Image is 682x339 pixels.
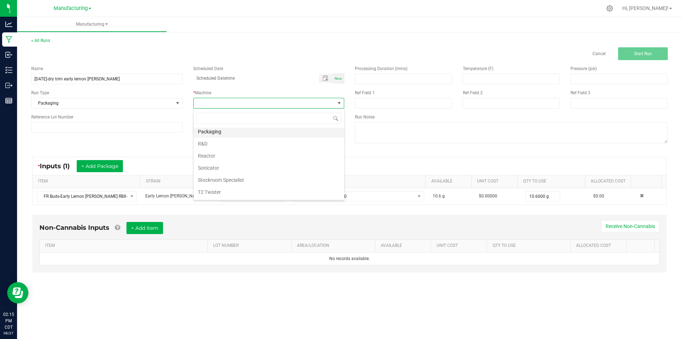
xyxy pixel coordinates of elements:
[493,243,568,249] a: QTY TO USESortable
[3,330,14,336] p: 08/27
[319,74,333,83] span: Toggle popup
[592,51,606,57] a: Cancel
[194,186,344,198] li: T2 Twister
[293,179,423,184] a: PACKAGE IDSortable
[194,174,344,186] li: Stockroom Specialist
[39,224,109,232] span: Non-Cannabis Inputs
[570,66,597,71] span: Pressure (psi)
[297,243,372,249] a: AREA/LOCATIONSortable
[576,243,624,249] a: Allocated CostSortable
[194,150,344,162] li: Reactor
[463,66,493,71] span: Temperature (F)
[5,21,12,28] inline-svg: Analytics
[622,5,669,11] span: Hi, [PERSON_NAME]!
[601,220,660,232] button: Receive Non-Cannabis
[433,194,441,198] span: 10.6
[31,38,50,43] a: < All Runs
[463,90,483,95] span: Ref Field 2
[570,90,590,95] span: Ref Field 3
[5,97,12,104] inline-svg: Reports
[355,115,375,120] span: Run Notes
[618,47,668,60] button: Start Run
[5,82,12,89] inline-svg: Outbound
[605,5,614,12] div: Manage settings
[431,179,469,184] a: AVAILABLESortable
[17,17,167,32] a: Manufacturing
[38,179,137,184] a: ITEMSortable
[193,66,223,71] span: Scheduled Date
[77,160,123,172] button: + Add Package
[194,126,344,138] li: Packaging
[194,198,344,210] li: [PERSON_NAME] & [PERSON_NAME]
[3,311,14,330] p: 02:15 PM CDT
[355,90,375,95] span: Ref Field 1
[193,74,312,83] input: Scheduled Datetime
[591,179,628,184] a: Allocated CostSortable
[126,222,163,234] button: + Add Item
[213,243,288,249] a: LOT NUMBERSortable
[17,21,167,27] span: Manufacturing
[634,51,652,56] span: Start Run
[37,191,128,201] span: FR Buds-Early Lemon [PERSON_NAME] RBX-Bulk
[355,66,407,71] span: Processing Duration (mins)
[477,179,515,184] a: Unit CostSortable
[40,253,659,265] td: No records available.
[5,36,12,43] inline-svg: Manufacturing
[632,243,652,249] a: Sortable
[195,90,211,95] span: Machine
[637,179,659,184] a: Sortable
[335,76,342,80] span: Now
[40,162,77,170] span: Inputs (1)
[7,282,28,303] iframe: Resource center
[442,194,445,198] span: g
[31,66,43,71] span: Name
[32,98,173,108] span: Packaging
[5,51,12,58] inline-svg: Inbound
[31,115,74,120] span: Reference Lot Number
[593,194,604,198] span: $0.00
[479,194,497,198] span: $0.00000
[31,90,49,96] span: Run Type
[437,243,484,249] a: Unit CostSortable
[146,179,214,184] a: STRAINSortable
[523,179,582,184] a: QTY TO USESortable
[194,138,344,150] li: R&D
[381,243,428,249] a: AVAILABLESortable
[115,224,120,232] a: Add Non-Cannabis items that were also consumed in the run (e.g. gloves and packaging); Also add N...
[54,5,88,11] span: Manufacturing
[194,162,344,174] li: Sonicator
[45,243,205,249] a: ITEMSortable
[145,194,211,198] span: Early Lemon [PERSON_NAME] RBX
[37,191,137,202] span: NO DATA FOUND
[5,67,12,74] inline-svg: Inventory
